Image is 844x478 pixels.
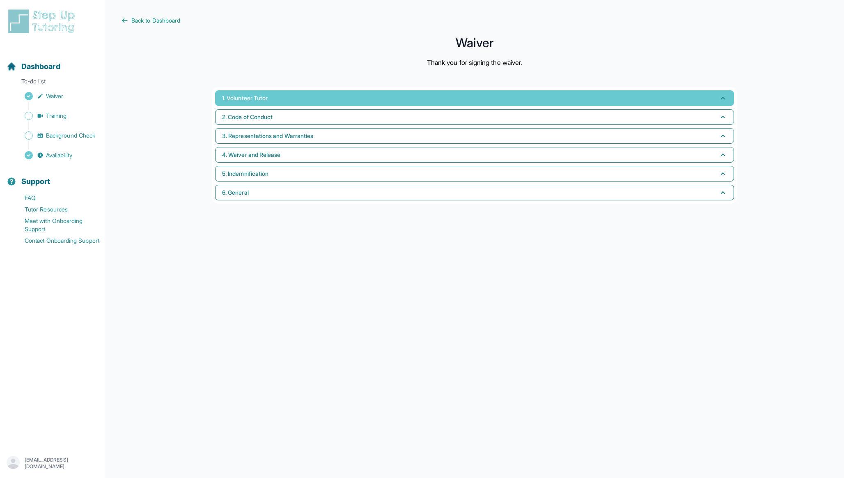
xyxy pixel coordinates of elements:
[46,112,67,120] span: Training
[7,130,105,141] a: Background Check
[122,38,828,48] h1: Waiver
[7,215,105,235] a: Meet with Onboarding Support
[215,109,734,125] button: 2. Code of Conduct
[222,94,268,102] span: 1. Volunteer Tutor
[7,235,105,246] a: Contact Onboarding Support
[46,151,72,159] span: Availability
[21,176,50,187] span: Support
[7,61,60,72] a: Dashboard
[222,151,280,159] span: 4. Waiver and Release
[7,110,105,122] a: Training
[131,16,180,25] span: Back to Dashboard
[215,90,734,106] button: 1. Volunteer Tutor
[7,204,105,215] a: Tutor Resources
[7,8,80,34] img: logo
[222,132,313,140] span: 3. Representations and Warranties
[7,192,105,204] a: FAQ
[215,166,734,182] button: 5. Indemnification
[7,149,105,161] a: Availability
[3,77,101,89] p: To-do list
[215,147,734,163] button: 4. Waiver and Release
[7,90,105,102] a: Waiver
[3,163,101,191] button: Support
[7,456,98,471] button: [EMAIL_ADDRESS][DOMAIN_NAME]
[222,113,273,121] span: 2. Code of Conduct
[3,48,101,76] button: Dashboard
[46,92,63,100] span: Waiver
[215,128,734,144] button: 3. Representations and Warranties
[122,16,828,25] a: Back to Dashboard
[215,185,734,200] button: 6. General
[222,170,268,178] span: 5. Indemnification
[21,61,60,72] span: Dashboard
[25,457,98,470] p: [EMAIL_ADDRESS][DOMAIN_NAME]
[222,188,249,197] span: 6. General
[427,57,522,67] p: Thank you for signing the waiver.
[46,131,95,140] span: Background Check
